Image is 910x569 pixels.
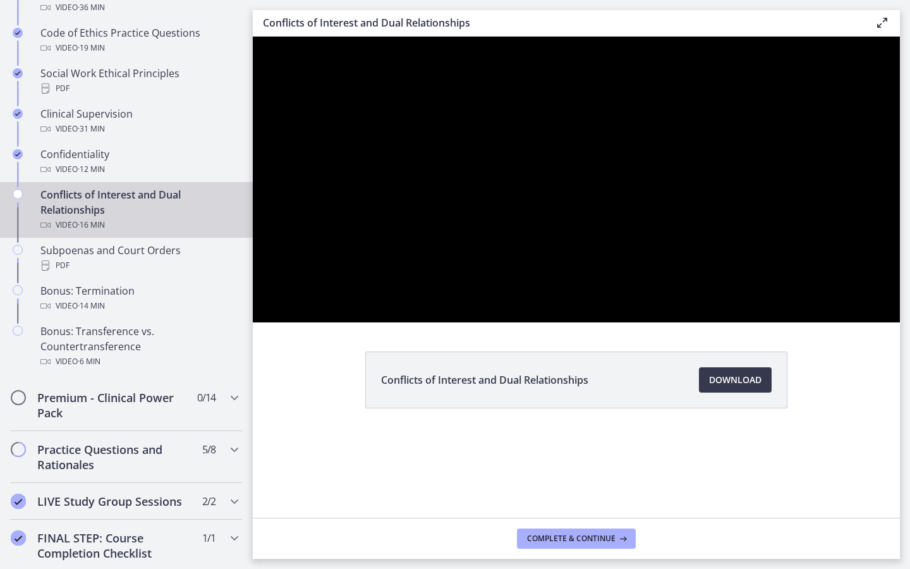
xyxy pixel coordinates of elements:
div: Video [40,162,238,177]
span: · 31 min [78,121,105,137]
iframe: Video Lesson [253,37,900,322]
h2: LIVE Study Group Sessions [37,494,191,509]
div: Bonus: Termination [40,283,238,314]
span: 0 / 14 [197,390,215,405]
div: Conflicts of Interest and Dual Relationships [40,187,238,233]
div: Social Work Ethical Principles [40,66,238,96]
h2: FINAL STEP: Course Completion Checklist [37,530,191,561]
span: · 19 min [78,40,105,56]
span: 5 / 8 [202,442,215,457]
div: Video [40,298,238,314]
div: PDF [40,81,238,96]
div: Bonus: Transference vs. Countertransference [40,324,238,369]
div: Clinical Supervision [40,106,238,137]
h2: Practice Questions and Rationales [37,442,191,472]
span: Complete & continue [527,534,616,544]
a: Download [699,367,772,393]
div: Code of Ethics Practice Questions [40,25,238,56]
i: Completed [13,109,23,119]
i: Completed [11,530,26,546]
span: · 14 min [78,298,105,314]
div: Video [40,217,238,233]
div: Video [40,121,238,137]
span: Conflicts of Interest and Dual Relationships [381,372,588,388]
span: · 12 min [78,162,105,177]
div: Video [40,40,238,56]
span: 1 / 1 [202,530,215,546]
i: Completed [13,149,23,159]
i: Completed [11,494,26,509]
button: Complete & continue [517,529,636,549]
div: Subpoenas and Court Orders [40,243,238,273]
h3: Conflicts of Interest and Dual Relationships [263,15,854,30]
div: PDF [40,258,238,273]
span: · 16 min [78,217,105,233]
h2: Premium - Clinical Power Pack [37,390,191,420]
div: Video [40,354,238,369]
span: · 6 min [78,354,100,369]
span: Download [709,372,761,388]
div: Confidentiality [40,147,238,177]
i: Completed [13,68,23,78]
span: 2 / 2 [202,494,215,509]
i: Completed [13,28,23,38]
